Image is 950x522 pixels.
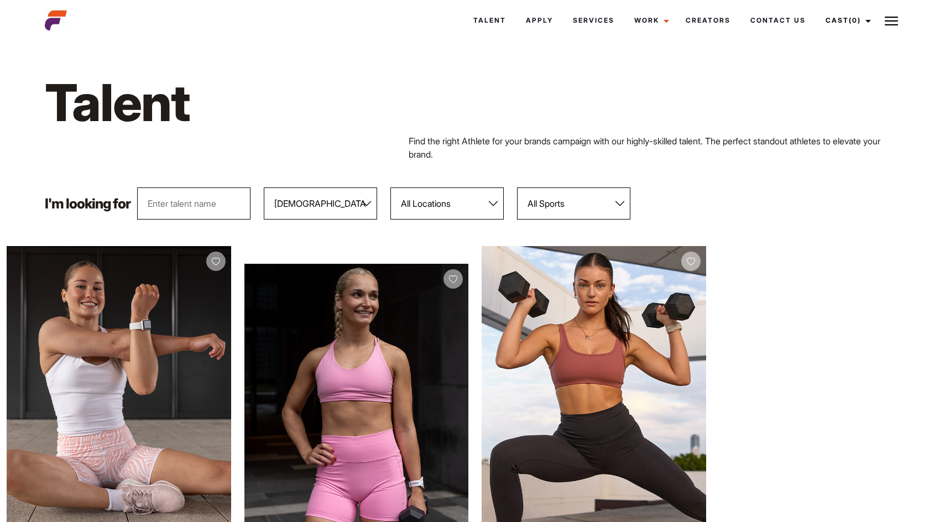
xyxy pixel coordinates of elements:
[816,6,878,35] a: Cast(0)
[463,6,516,35] a: Talent
[45,71,541,134] h1: Talent
[676,6,740,35] a: Creators
[885,14,898,28] img: Burger icon
[740,6,816,35] a: Contact Us
[849,16,861,24] span: (0)
[516,6,563,35] a: Apply
[137,187,250,220] input: Enter talent name
[45,9,67,32] img: cropped-aefm-brand-fav-22-square.png
[45,197,131,211] p: I'm looking for
[409,134,905,161] p: Find the right Athlete for your brands campaign with our highly-skilled talent. The perfect stand...
[563,6,624,35] a: Services
[624,6,676,35] a: Work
